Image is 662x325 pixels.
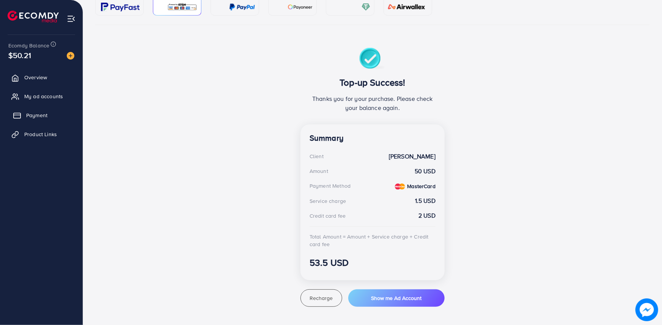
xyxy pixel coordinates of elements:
h3: 53.5 USD [310,257,436,268]
img: card [385,3,428,11]
div: Credit card fee [310,212,346,220]
span: Ecomdy Balance [8,42,49,49]
h4: Summary [310,133,436,143]
span: Product Links [24,130,57,138]
img: card [167,3,197,11]
a: Product Links [6,127,77,142]
img: card [288,3,313,11]
img: card [362,3,370,11]
a: Overview [6,70,77,85]
div: Service charge [310,197,346,205]
strong: MasterCard [407,182,436,190]
span: Overview [24,74,47,81]
a: Payment [6,108,77,123]
button: Recharge [300,289,342,307]
strong: 1.5 USD [415,196,436,205]
span: Show me Ad Account [371,294,421,302]
span: My ad accounts [24,93,63,100]
img: card [101,3,140,11]
img: logo [8,11,59,22]
h3: Top-up Success! [310,77,436,88]
strong: 50 USD [415,167,436,176]
p: Thanks you for your purchase. Please check your balance again. [310,94,436,112]
span: Recharge [310,294,333,302]
button: Show me Ad Account [348,289,445,307]
img: image [635,298,658,321]
div: Payment Method [310,182,351,190]
div: Amount [310,167,328,175]
img: success [359,48,386,71]
div: Total Amount = Amount + Service charge + Credit card fee [310,233,436,248]
img: image [67,52,74,60]
strong: 2 USD [418,211,436,220]
span: Payment [26,111,47,119]
span: $50.21 [7,47,32,64]
img: menu [67,14,75,23]
img: credit [395,184,405,190]
strong: [PERSON_NAME] [389,152,436,161]
img: card [229,3,255,11]
a: My ad accounts [6,89,77,104]
div: Client [310,152,324,160]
